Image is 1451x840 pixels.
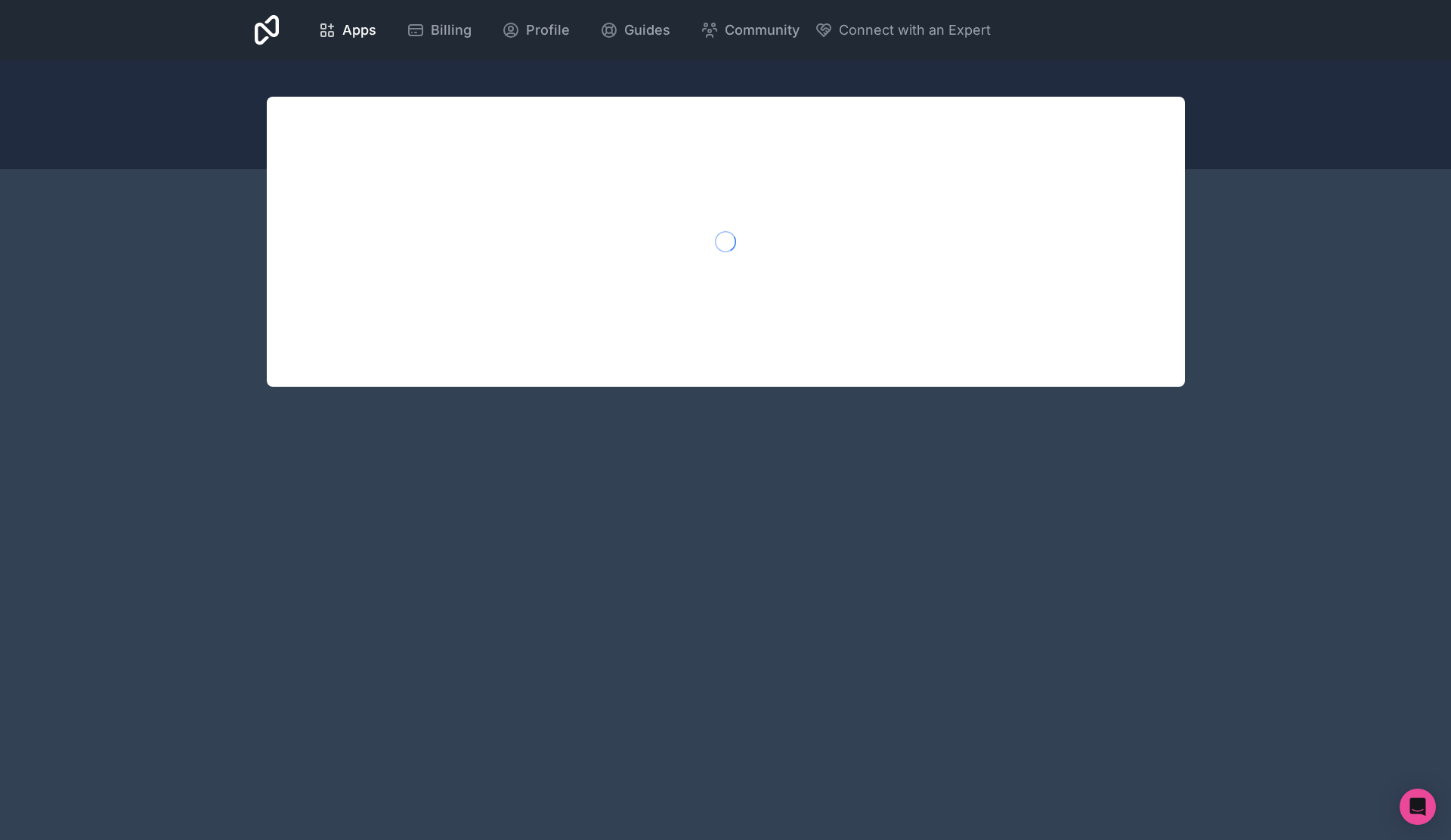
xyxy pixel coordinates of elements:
span: Community [725,20,800,41]
a: Apps [306,14,388,47]
span: Profile [526,20,570,41]
a: Community [688,14,812,47]
span: Apps [342,20,376,41]
span: Guides [624,20,670,41]
div: Open Intercom Messenger [1400,789,1436,825]
span: Connect with an Expert [839,20,991,41]
a: Profile [490,14,582,47]
a: Billing [394,14,484,47]
button: Connect with an Expert [815,20,991,41]
a: Guides [588,14,682,47]
span: Billing [431,20,472,41]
